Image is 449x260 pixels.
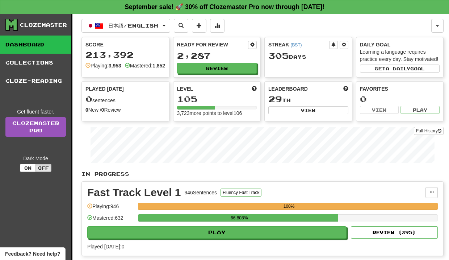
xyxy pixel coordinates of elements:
div: Favorites [360,85,440,92]
span: 305 [268,50,289,61]
button: 日本語/English [81,19,170,33]
div: Streak [268,41,329,48]
div: Playing: 946 [87,203,134,215]
button: Off [35,164,51,172]
div: Playing: [85,62,121,69]
span: Score more points to level up [252,85,257,92]
button: View [360,106,399,114]
div: sentences [85,95,165,104]
div: 100% [140,203,438,210]
strong: 1,852 [152,63,165,69]
div: 3,723 more points to level 106 [177,110,257,117]
button: On [20,164,36,172]
strong: 0 [101,107,104,113]
div: Mastered: 632 [87,214,134,226]
button: Review (395) [351,226,438,239]
span: Open feedback widget [5,250,60,257]
button: Review [177,63,257,74]
span: Played [DATE] [85,85,124,92]
button: More stats [210,19,224,33]
div: Daily Goal [360,41,440,48]
a: ClozemasterPro [5,117,66,137]
div: 2,287 [177,51,257,60]
button: Add sentence to collection [192,19,206,33]
div: Clozemaster [20,21,67,29]
button: Play [87,226,347,239]
div: Ready for Review [177,41,248,48]
button: Seta dailygoal [360,65,440,73]
span: Leaderboard [268,85,308,92]
div: 0 [360,95,440,104]
button: Search sentences [174,19,188,33]
div: 66.808% [140,214,338,222]
div: Score [85,41,165,48]
button: View [268,106,348,114]
p: In Progress [81,170,444,178]
span: Played [DATE]: 0 [87,244,124,249]
button: Full History [414,127,444,135]
strong: 3,953 [109,63,121,69]
button: Play [400,106,440,114]
div: Dark Mode [5,155,66,162]
div: th [268,95,348,104]
div: 946 Sentences [185,189,217,196]
span: 日本語 / English [108,22,158,29]
div: 213,392 [85,50,165,59]
div: New / Review [85,106,165,114]
span: a daily [386,66,410,71]
button: Fluency Fast Track [221,189,261,197]
span: 0 [85,94,92,104]
div: Day s [268,51,348,61]
div: Get fluent faster. [5,108,66,115]
span: This week in points, UTC [343,85,348,92]
div: Learning a language requires practice every day. Stay motivated! [360,48,440,63]
div: 105 [177,95,257,104]
span: 29 [268,94,282,104]
span: Level [177,85,193,92]
a: (BST) [290,42,302,48]
div: Fast Track Level 1 [87,187,181,198]
strong: September sale! 🚀 30% off Clozemaster Pro now through [DATE]! [125,3,324,11]
strong: 0 [85,107,88,113]
div: Mastered: [125,62,165,69]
